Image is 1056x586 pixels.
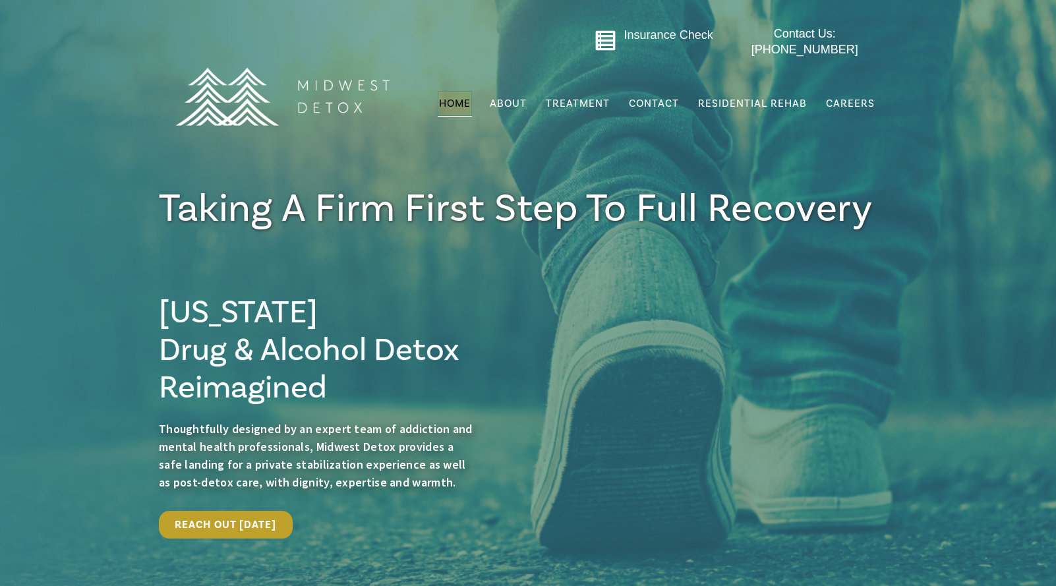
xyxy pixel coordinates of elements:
a: Go to midwestdetox.com/message-form-page/ [595,30,616,56]
a: Insurance Check [624,28,713,42]
a: Residential Rehab [697,91,808,116]
a: Treatment [544,91,611,116]
a: Careers [825,91,876,116]
span: About [490,98,527,109]
a: Home [438,91,472,116]
span: [US_STATE] Drug & Alcohol Detox Reimagined [159,292,459,408]
img: MD Logo Horitzontal white-01 (1) (1) [167,39,397,154]
a: Reach Out [DATE] [159,511,293,539]
a: Contact Us: [PHONE_NUMBER] [725,26,884,57]
span: Residential Rehab [698,97,807,110]
span: Thoughtfully designed by an expert team of addiction and mental health professionals, Midwest Det... [159,421,473,490]
span: Reach Out [DATE] [175,518,277,531]
span: Treatment [546,98,610,109]
span: Contact Us: [PHONE_NUMBER] [751,27,858,55]
a: About [488,91,528,116]
a: Contact [628,91,680,116]
span: Careers [826,97,875,110]
span: Home [439,97,471,110]
span: Contact [629,98,679,109]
